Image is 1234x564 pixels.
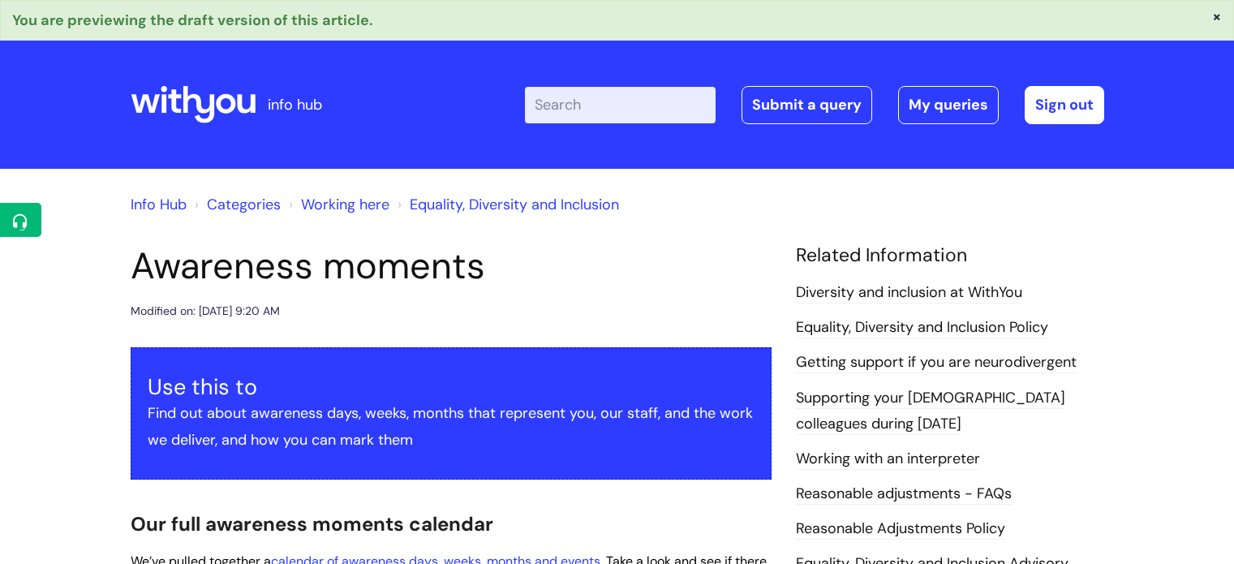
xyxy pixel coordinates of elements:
p: info hub [268,92,322,118]
a: Diversity and inclusion at WithYou [796,282,1022,304]
h3: Use this to [148,374,755,400]
li: Solution home [191,192,281,217]
a: Working with an interpreter [796,449,980,470]
a: Equality, Diversity and Inclusion Policy [796,317,1048,338]
div: | - [525,86,1104,123]
a: Supporting your [DEMOGRAPHIC_DATA] colleagues during [DATE] [796,388,1065,435]
a: Reasonable adjustments - FAQs [796,484,1012,505]
a: Submit a query [742,86,872,123]
h1: Awareness moments [131,244,772,288]
h4: Related Information [796,244,1104,267]
li: Working here [285,192,389,217]
button: × [1212,9,1222,24]
a: Info Hub [131,195,187,214]
li: Equality, Diversity and Inclusion [393,192,619,217]
a: Categories [207,195,281,214]
span: Our full awareness moments calendar [131,511,493,536]
a: Reasonable Adjustments Policy [796,519,1005,540]
a: Working here [301,195,389,214]
a: Equality, Diversity and Inclusion [410,195,619,214]
input: Search [525,87,716,123]
a: My queries [898,86,999,123]
div: Modified on: [DATE] 9:20 AM [131,301,280,321]
a: Getting support if you are neurodivergent [796,352,1077,373]
p: Find out about awareness days, weeks, months that represent you, our staff, and the work we deliv... [148,400,755,453]
a: Sign out [1025,86,1104,123]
